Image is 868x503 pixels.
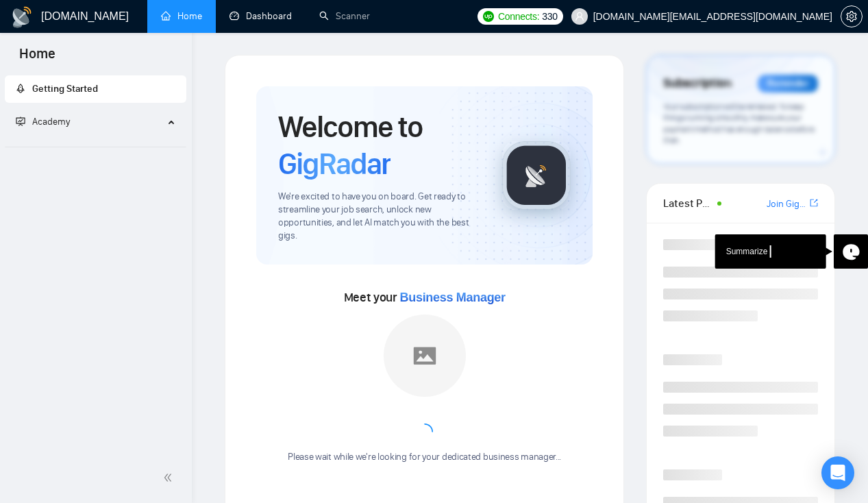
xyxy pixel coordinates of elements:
[32,83,98,95] span: Getting Started
[841,5,863,27] button: setting
[810,197,818,208] span: export
[163,471,177,484] span: double-left
[161,10,202,22] a: homeHome
[483,11,494,22] img: upwork-logo.png
[502,141,571,210] img: gigradar-logo.png
[821,456,854,489] div: Open Intercom Messenger
[16,84,25,93] span: rocket
[810,197,818,210] a: export
[663,195,712,212] span: Latest Posts from the GigRadar Community
[758,75,818,93] div: Reminder
[663,72,731,95] span: Subscription
[400,291,506,304] span: Business Manager
[841,11,862,22] span: setting
[16,116,70,127] span: Academy
[5,75,186,103] li: Getting Started
[498,9,539,24] span: Connects:
[230,10,292,22] a: dashboardDashboard
[767,197,807,212] a: Join GigRadar Slack Community
[575,12,584,21] span: user
[413,421,436,443] span: loading
[8,44,66,73] span: Home
[280,451,569,464] div: Please wait while we're looking for your dedicated business manager...
[841,11,863,22] a: setting
[278,108,480,182] h1: Welcome to
[278,145,390,182] span: GigRadar
[278,191,480,243] span: We're excited to have you on board. Get ready to streamline your job search, unlock new opportuni...
[663,101,814,146] span: Your subscription will be renewed. To keep things running smoothly, make sure your payment method...
[384,315,466,397] img: placeholder.png
[344,290,506,305] span: Meet your
[319,10,370,22] a: searchScanner
[11,6,33,28] img: logo
[542,9,557,24] span: 330
[5,141,186,150] li: Academy Homepage
[32,116,70,127] span: Academy
[16,116,25,126] span: fund-projection-screen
